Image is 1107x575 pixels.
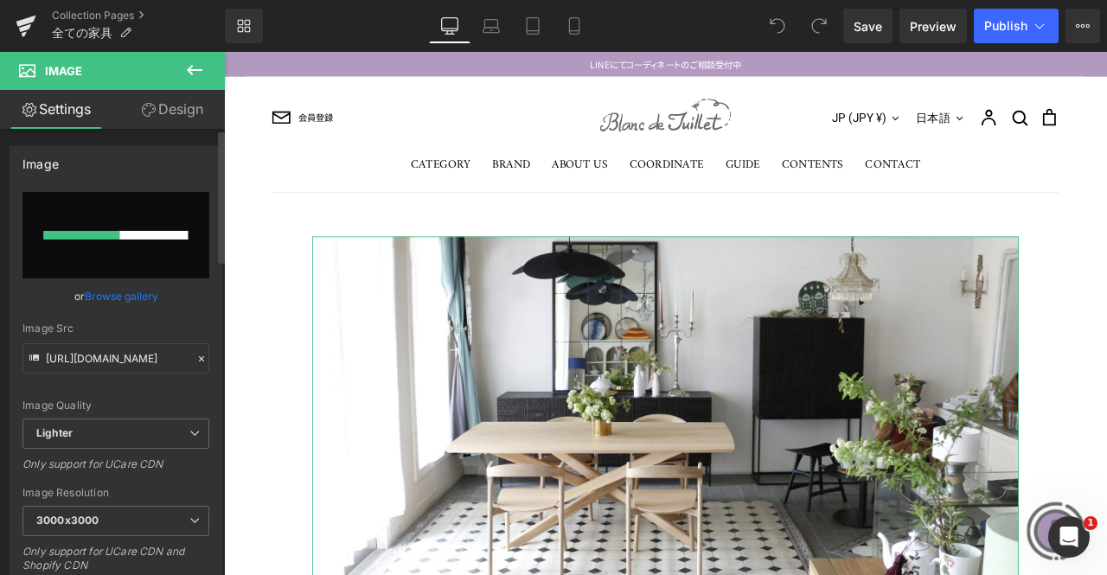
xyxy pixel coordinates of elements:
div: Only support for UCare CDN [22,457,209,482]
button: JP (JPY ¥) [720,68,803,89]
a: Collection Pages [52,9,225,22]
b: Lighter [36,426,73,439]
a: Desktop [429,9,470,43]
span: 会員登録 [88,69,130,86]
button: Publish [974,9,1059,43]
a: Browse gallery [85,281,158,311]
a: BRAND [318,122,363,146]
a: CONTACT [760,122,826,146]
a: Tablet [512,9,553,43]
div: Image [22,147,59,171]
span: 全ての家具 [52,26,112,40]
a: 会員登録 [57,67,365,89]
div: Image Quality [22,399,209,412]
a: Design [116,90,228,129]
a: New Library [225,9,263,43]
span: 1 [1084,516,1097,530]
div: Image Resolution [22,487,209,499]
button: Redo [802,9,836,43]
a: Mobile [553,9,595,43]
div: LINEにてコーディネートのご相談受付中 [57,7,989,23]
span: Image [45,64,82,78]
a: ABOUT US [389,122,455,146]
div: or [22,287,209,305]
a: GUIDE [595,122,636,146]
a: Preview [899,9,967,43]
a: CATEGORY [221,122,292,146]
span: Save [854,17,882,35]
button: 日本語 [820,68,879,89]
span: Preview [910,17,957,35]
a: CONTENTS [662,122,734,146]
img: Blanc de Juillet [445,55,601,99]
iframe: Intercom live chat [1048,516,1090,558]
span: Publish [984,19,1027,33]
a: Laptop [470,9,512,43]
a: COORDINATE [481,122,569,146]
button: More [1065,9,1100,43]
button: Undo [760,9,795,43]
div: Image Src [22,323,209,335]
input: Link [22,343,209,374]
b: 3000x3000 [36,514,99,527]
